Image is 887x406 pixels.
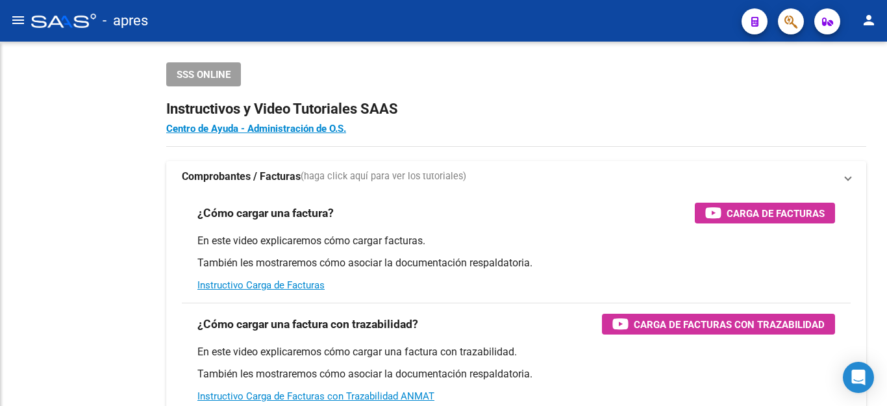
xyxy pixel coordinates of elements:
[166,62,241,86] button: SSS ONLINE
[727,205,825,222] span: Carga de Facturas
[10,12,26,28] mat-icon: menu
[602,314,835,335] button: Carga de Facturas con Trazabilidad
[197,390,434,402] a: Instructivo Carga de Facturas con Trazabilidad ANMAT
[166,123,346,134] a: Centro de Ayuda - Administración de O.S.
[301,170,466,184] span: (haga click aquí para ver los tutoriales)
[634,316,825,333] span: Carga de Facturas con Trazabilidad
[197,315,418,333] h3: ¿Cómo cargar una factura con trazabilidad?
[843,362,874,393] div: Open Intercom Messenger
[197,367,835,381] p: También les mostraremos cómo asociar la documentación respaldatoria.
[197,234,835,248] p: En este video explicaremos cómo cargar facturas.
[177,69,231,81] span: SSS ONLINE
[166,97,866,121] h2: Instructivos y Video Tutoriales SAAS
[695,203,835,223] button: Carga de Facturas
[166,161,866,192] mat-expansion-panel-header: Comprobantes / Facturas(haga click aquí para ver los tutoriales)
[103,6,148,35] span: - apres
[182,170,301,184] strong: Comprobantes / Facturas
[861,12,877,28] mat-icon: person
[197,204,334,222] h3: ¿Cómo cargar una factura?
[197,345,835,359] p: En este video explicaremos cómo cargar una factura con trazabilidad.
[197,279,325,291] a: Instructivo Carga de Facturas
[197,256,835,270] p: También les mostraremos cómo asociar la documentación respaldatoria.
